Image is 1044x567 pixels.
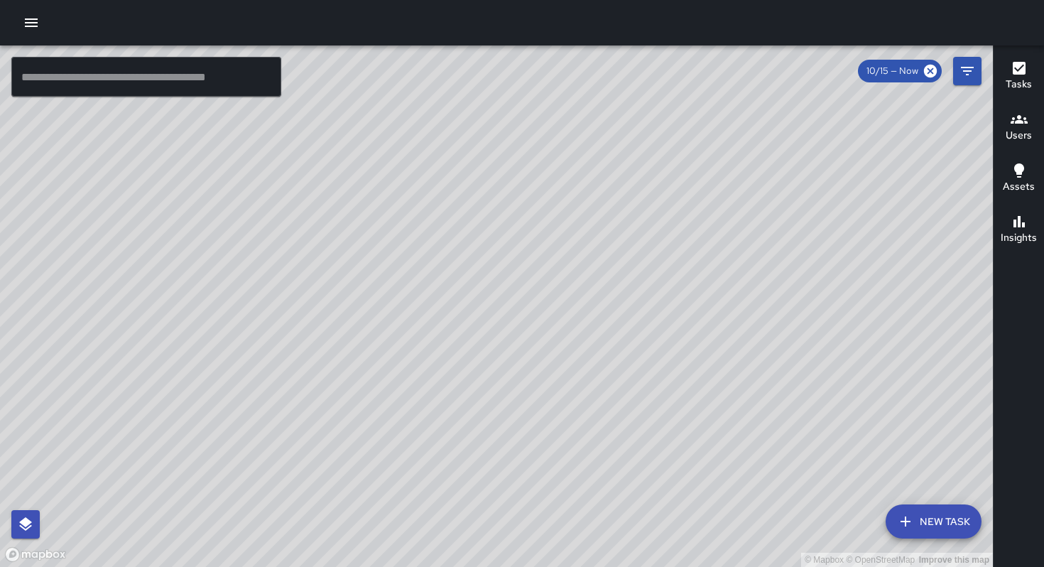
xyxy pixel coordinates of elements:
[994,51,1044,102] button: Tasks
[886,504,982,539] button: New Task
[858,60,942,82] div: 10/15 — Now
[1003,179,1035,195] h6: Assets
[1001,230,1037,246] h6: Insights
[994,102,1044,153] button: Users
[994,153,1044,205] button: Assets
[1006,77,1032,92] h6: Tasks
[1006,128,1032,144] h6: Users
[994,205,1044,256] button: Insights
[953,57,982,85] button: Filters
[858,64,927,78] span: 10/15 — Now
